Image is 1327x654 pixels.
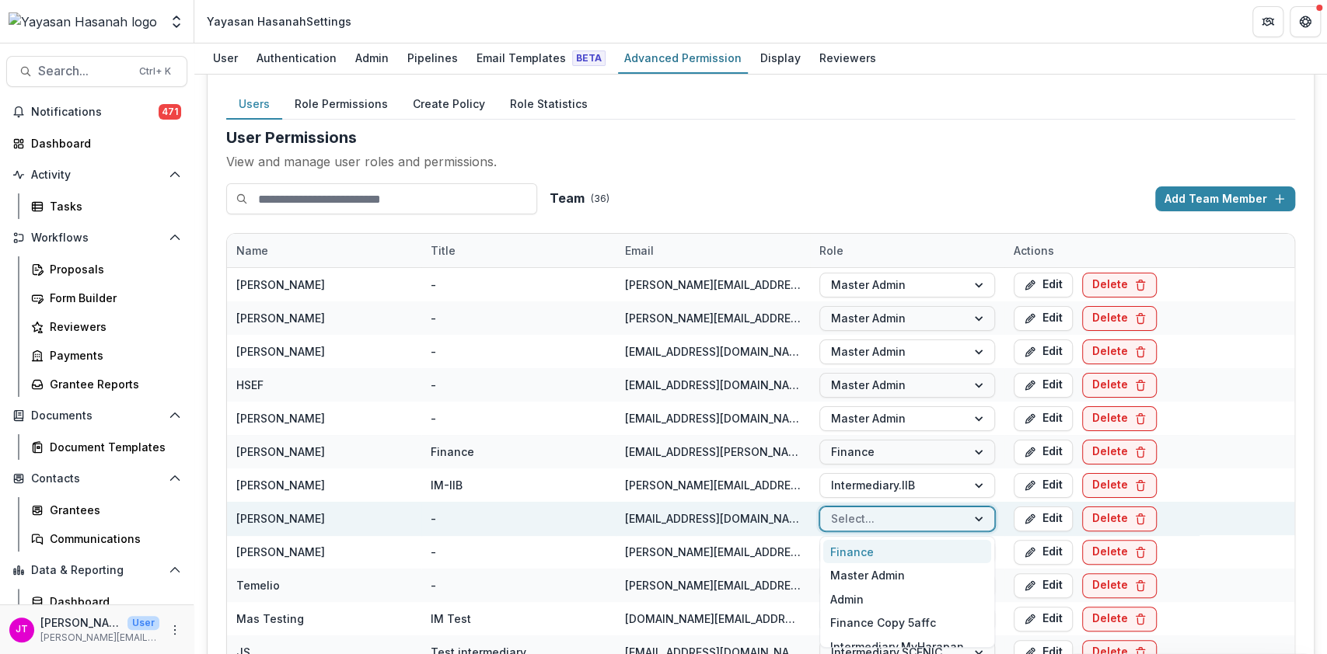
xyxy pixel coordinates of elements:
[813,47,882,69] div: Reviewers
[50,198,175,214] div: Tasks
[250,47,343,69] div: Authentication
[226,126,1295,149] h2: User Permissions
[6,56,187,87] button: Search...
[550,191,585,206] h2: Team
[431,444,474,460] div: Finance
[625,477,801,493] div: [PERSON_NAME][EMAIL_ADDRESS][DOMAIN_NAME]
[6,466,187,491] button: Open Contacts
[625,510,801,527] div: [EMAIL_ADDRESS][DOMAIN_NAME]
[431,310,436,326] div: -
[25,314,187,339] a: Reviewers
[1014,473,1073,498] button: Edit
[1290,6,1321,37] button: Get Help
[31,106,159,119] span: Notifications
[25,526,187,551] a: Communications
[31,231,162,245] span: Workflows
[31,409,162,423] span: Documents
[236,310,325,326] div: [PERSON_NAME]
[1014,273,1073,297] button: Edit
[813,43,882,74] a: Reviewers
[250,43,343,74] a: Authentication
[625,611,801,627] div: [DOMAIN_NAME][EMAIL_ADDRESS][DOMAIN_NAME]
[227,242,278,259] div: Name
[50,261,175,277] div: Proposals
[236,410,325,426] div: [PERSON_NAME]
[50,502,175,518] div: Grantees
[282,89,400,120] button: Role Permissions
[236,577,280,593] div: Temelio
[625,343,801,360] div: [EMAIL_ADDRESS][DOMAIN_NAME]
[618,47,748,69] div: Advanced Permission
[1082,473,1157,498] button: Delete
[159,104,181,120] span: 471
[431,477,463,493] div: IM-IIB
[6,558,187,583] button: Open Data & Reporting
[572,50,606,66] span: Beta
[6,403,187,428] button: Open Documents
[236,477,325,493] div: [PERSON_NAME]
[401,47,464,69] div: Pipelines
[431,510,436,527] div: -
[349,43,395,74] a: Admin
[50,290,175,306] div: Form Builder
[227,234,421,267] div: Name
[1082,540,1157,565] button: Delete
[6,162,187,187] button: Open Activity
[1014,373,1073,398] button: Edit
[810,234,1004,267] div: Role
[470,47,612,69] div: Email Templates
[236,277,325,293] div: [PERSON_NAME]
[625,277,801,293] div: [PERSON_NAME][EMAIL_ADDRESS][PERSON_NAME][DOMAIN_NAME]
[50,318,175,335] div: Reviewers
[25,371,187,397] a: Grantee Reports
[431,377,436,393] div: -
[616,242,663,259] div: Email
[470,43,612,74] a: Email Templates Beta
[50,439,175,455] div: Document Templates
[9,12,157,31] img: Yayasan Hasanah logo
[625,577,801,593] div: [PERSON_NAME][EMAIL_ADDRESS][DOMAIN_NAME]
[616,234,810,267] div: Email
[823,611,991,635] div: Finance Copy 5affc
[1082,273,1157,297] button: Delete
[421,234,616,267] div: Title
[1082,440,1157,464] button: Delete
[1014,440,1073,464] button: Edit
[431,277,436,293] div: -
[823,563,991,587] div: Master Admin
[50,376,175,392] div: Grantee Reports
[226,152,1295,171] p: View and manage user roles and permissions.
[236,544,325,560] div: [PERSON_NAME]
[201,10,358,33] nav: breadcrumb
[1082,607,1157,631] button: Delete
[207,13,351,30] div: Yayasan Hasanah Settings
[236,444,325,460] div: [PERSON_NAME]
[25,497,187,523] a: Grantees
[166,621,184,639] button: More
[1082,306,1157,331] button: Delete
[207,43,244,74] a: User
[1004,242,1063,259] div: Actions
[25,285,187,311] a: Form Builder
[40,631,159,645] p: [PERSON_NAME][EMAIL_ADDRESS][DOMAIN_NAME]
[625,410,801,426] div: [EMAIL_ADDRESS][DOMAIN_NAME]
[431,544,436,560] div: -
[236,510,325,527] div: [PERSON_NAME]
[226,89,282,120] button: Users
[1014,607,1073,631] button: Edit
[25,434,187,460] a: Document Templates
[401,43,464,74] a: Pipelines
[349,47,395,69] div: Admin
[1082,339,1157,364] button: Delete
[810,242,853,259] div: Role
[236,343,325,360] div: [PERSON_NAME]
[625,377,801,393] div: [EMAIL_ADDRESS][DOMAIN_NAME]
[1155,186,1295,211] button: Add Team Member
[25,589,187,614] a: Dashboard
[31,169,162,182] span: Activity
[625,310,801,326] div: [PERSON_NAME][EMAIL_ADDRESS][DOMAIN_NAME]
[25,256,187,282] a: Proposals
[618,43,748,74] a: Advanced Permission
